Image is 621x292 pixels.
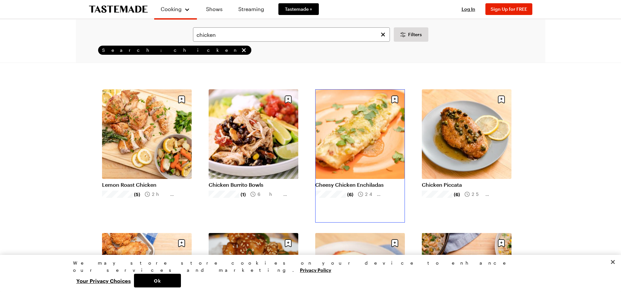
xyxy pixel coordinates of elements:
[278,3,319,15] a: Tastemade +
[102,182,192,188] a: Lemon Roast Chicken
[379,31,387,38] button: Clear search
[89,6,148,13] a: To Tastemade Home Page
[285,6,312,12] span: Tastemade +
[408,31,422,38] span: Filters
[495,93,508,106] button: Save recipe
[485,3,532,15] button: Sign Up for FREE
[175,237,188,249] button: Save recipe
[73,259,542,274] div: We may store store cookies on your device to enhance our services and marketing.
[315,182,405,188] a: Cheesy Chicken Enchiladas
[606,255,620,269] button: Close
[394,27,428,42] button: Desktop filters
[495,237,508,249] button: Save recipe
[209,182,298,188] a: Chicken Burrito Bowls
[300,267,331,273] a: More information about your privacy, opens in a new tab
[102,47,239,53] span: Search: chicken
[161,6,182,12] span: Cooking
[462,6,475,12] span: Log In
[161,3,190,16] button: Cooking
[73,259,542,287] div: Privacy
[282,93,294,106] button: Save recipe
[73,274,134,287] button: Your Privacy Choices
[422,182,511,188] a: Chicken Piccata
[389,93,401,106] button: Save recipe
[455,6,481,12] button: Log In
[134,274,181,287] button: Ok
[282,237,294,249] button: Save recipe
[240,47,247,54] button: remove Search: chicken
[193,27,390,42] input: Search for a Recipe
[389,237,401,249] button: Save recipe
[175,93,188,106] button: Save recipe
[491,6,527,12] span: Sign Up for FREE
